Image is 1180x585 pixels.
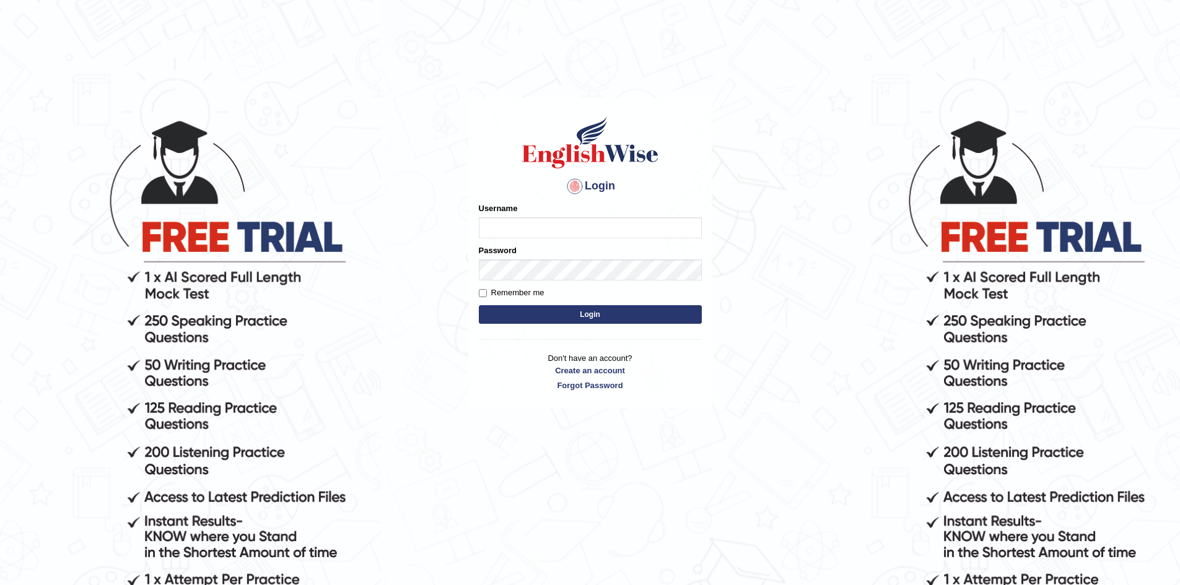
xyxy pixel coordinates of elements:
button: Login [479,305,702,324]
p: Don't have an account? [479,352,702,391]
label: Username [479,202,518,214]
input: Remember me [479,289,487,297]
h4: Login [479,176,702,196]
label: Remember me [479,287,544,299]
label: Password [479,245,517,256]
a: Forgot Password [479,379,702,391]
a: Create an account [479,365,702,376]
img: Logo of English Wise sign in for intelligent practice with AI [520,115,661,170]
